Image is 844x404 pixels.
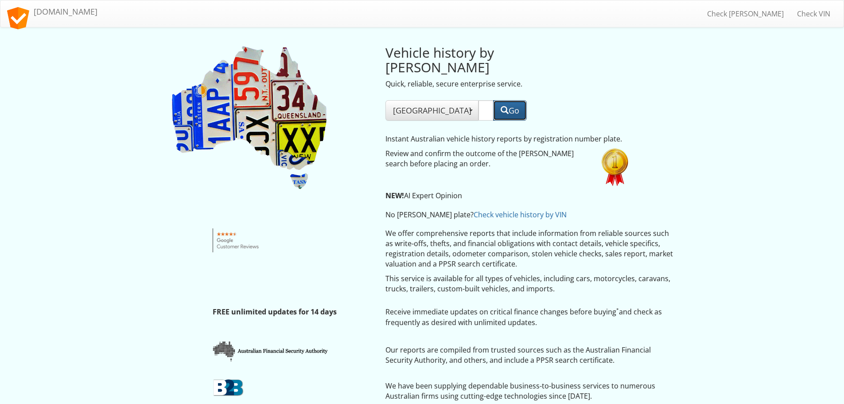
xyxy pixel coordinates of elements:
p: AI Expert Opinion [385,191,631,201]
img: 60xNx1st.png.pagespeed.ic.W35WbnTSpj.webp [602,149,628,186]
p: This service is available for all types of vehicles, including cars, motorcycles, caravans, truck... [385,274,675,294]
img: Rego Check [170,45,329,191]
p: Review and confirm the outcome of the [PERSON_NAME] search before placing an order. [385,149,588,169]
p: Quick, reliable, secure enterprise service. [385,79,588,89]
button: Go [493,100,527,121]
a: Check vehicle history by VIN [474,210,567,220]
strong: FREE unlimited updates for 14 days [213,307,337,317]
a: Check VIN [790,3,837,25]
img: logo.svg [7,7,29,29]
button: [GEOGRAPHIC_DATA] [385,100,478,121]
p: Our reports are compiled from trusted sources such as the Australian Financial Security Authority... [385,345,675,365]
input: Rego [478,100,494,121]
p: We offer comprehensive reports that include information from reliable sources such as write-offs,... [385,228,675,269]
a: Check [PERSON_NAME] [700,3,790,25]
h2: Vehicle history by [PERSON_NAME] [385,45,588,75]
p: Receive immediate updates on critical finance changes before buying and check as frequently as de... [385,307,675,327]
img: Google customer reviews [213,228,264,252]
img: xafsa.png.pagespeed.ic.5KItRCSn_G.webp [213,341,329,362]
p: No [PERSON_NAME] plate? [385,210,631,220]
a: [DOMAIN_NAME] [0,0,104,23]
strong: NEW! [385,191,404,200]
p: Instant Australian vehicle history reports by registration number plate. [385,134,631,144]
span: [GEOGRAPHIC_DATA] [393,105,471,116]
p: We have been supplying dependable business-to-business services to numerous Australian firms usin... [385,381,675,401]
img: aG738HiNB17ZTbAA== [213,379,244,396]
